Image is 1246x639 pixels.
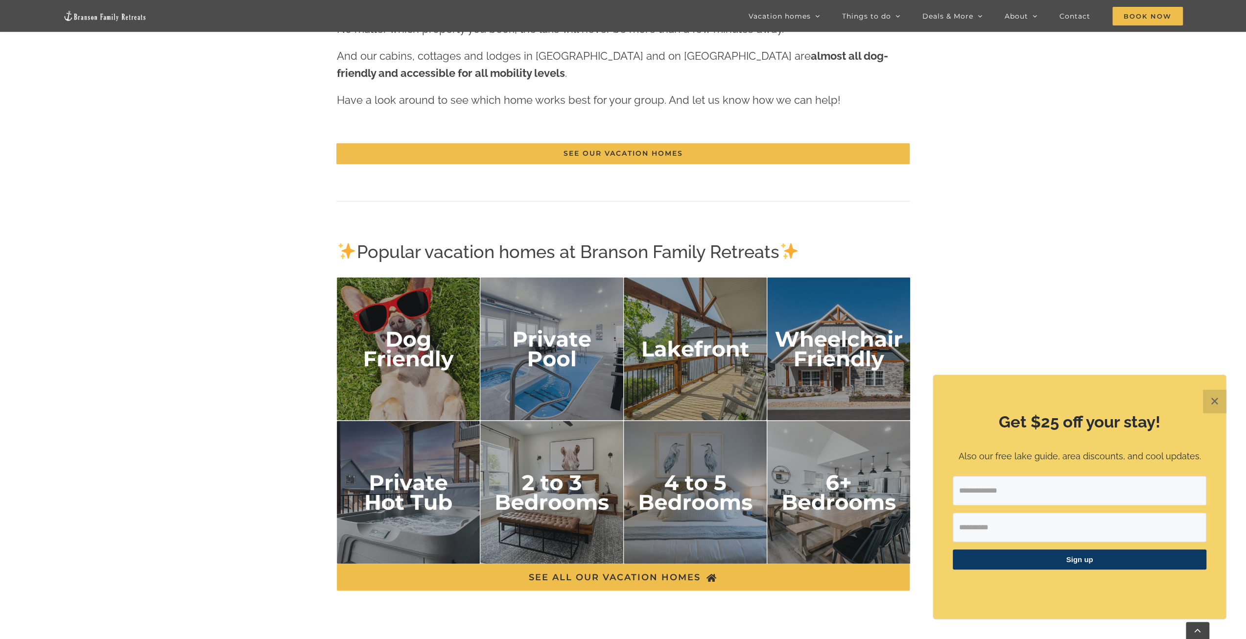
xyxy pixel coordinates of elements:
[953,411,1206,433] h2: Get $25 off your stay!
[624,279,767,292] a: lakefront
[63,10,146,22] img: Branson Family Retreats Logo
[336,94,840,106] span: Have a look around to see which home works best for your group. And let us know how we can help!
[922,13,973,20] span: Deals & More
[337,423,480,435] a: private hot tub
[1059,13,1090,20] span: Contact
[337,421,480,564] img: private hot tub
[953,450,1206,464] p: Also our free lake guide, area discounts, and cool updates.
[1203,390,1226,413] button: Close
[480,279,624,292] a: private pool
[780,242,798,260] img: ✨
[336,143,909,164] a: See our vacation homes
[1112,7,1183,25] span: Book Now
[480,423,624,435] a: 2 to 3 bedrooms
[953,582,1206,592] p: ​
[480,277,624,421] img: private pool
[767,279,911,292] a: Wheelchair Friendly
[563,149,682,158] span: See our vacation homes
[624,423,767,435] a: 4 to 5 bedrooms
[480,421,624,564] img: 2 to 3 bedrooms
[1005,13,1028,20] span: About
[953,513,1206,542] input: First Name
[953,549,1206,569] button: Sign up
[624,421,767,564] img: 4 to 5 bedrooms
[337,277,480,421] img: dog friendly
[767,277,911,421] img: Wheelchair Friendly
[337,239,910,263] h2: Popular vacation homes at Branson Family Retreats
[842,13,891,20] span: Things to do
[338,242,355,260] img: ✨
[767,421,911,564] img: 6 plus bedrooms
[767,423,911,435] a: 6 plus bedrooms
[336,49,888,79] span: And our cabins, cottages and lodges in [GEOGRAPHIC_DATA] and on [GEOGRAPHIC_DATA] are .
[624,277,767,421] img: lakefront
[529,572,701,582] span: SEE ALL OUR VACATION HOMES
[953,476,1206,505] input: Email Address
[749,13,811,20] span: Vacation homes
[337,564,910,591] a: SEE ALL OUR VACATION HOMES
[337,279,480,292] a: dog friendly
